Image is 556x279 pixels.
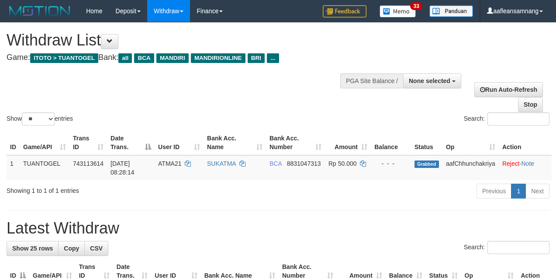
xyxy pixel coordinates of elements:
th: Balance [371,130,411,155]
th: Bank Acc. Name: activate to sort column ascending [204,130,266,155]
span: 33 [410,2,422,10]
th: Trans ID: activate to sort column ascending [69,130,107,155]
td: · [499,155,552,180]
img: MOTION_logo.png [7,4,73,17]
select: Showentries [22,112,55,126]
a: Show 25 rows [7,241,59,256]
span: None selected [409,77,450,84]
th: Status [411,130,442,155]
h1: Withdraw List [7,31,362,49]
label: Search: [464,241,549,254]
a: SUKATMA [207,160,236,167]
span: BCA [134,53,154,63]
span: Show 25 rows [12,245,53,252]
span: CSV [90,245,103,252]
a: Run Auto-Refresh [474,82,543,97]
td: TUANTOGEL [20,155,69,180]
td: aafChhunchakriya [442,155,499,180]
td: 1 [7,155,20,180]
span: [DATE] 08:28:14 [111,160,135,176]
span: ITOTO > TUANTOGEL [30,53,98,63]
h4: Game: Bank: [7,53,362,62]
span: 743113614 [73,160,104,167]
span: BRI [248,53,265,63]
input: Search: [487,112,549,126]
th: ID [7,130,20,155]
img: panduan.png [429,5,473,17]
span: Copy [64,245,79,252]
th: Op: activate to sort column ascending [442,130,499,155]
a: Note [521,160,534,167]
th: Game/API: activate to sort column ascending [20,130,69,155]
img: Button%20Memo.svg [380,5,416,17]
a: Reject [502,160,520,167]
th: User ID: activate to sort column ascending [155,130,204,155]
span: ... [267,53,279,63]
a: Next [525,184,549,199]
input: Search: [487,241,549,254]
img: Feedback.jpg [323,5,366,17]
a: 1 [511,184,526,199]
label: Show entries [7,112,73,126]
span: Rp 50.000 [328,160,357,167]
h1: Latest Withdraw [7,220,549,237]
th: Bank Acc. Number: activate to sort column ascending [266,130,325,155]
span: BCA [269,160,282,167]
label: Search: [464,112,549,126]
a: Previous [477,184,511,199]
th: Amount: activate to sort column ascending [325,130,371,155]
div: - - - [374,159,408,168]
span: Grabbed [414,160,439,168]
a: Stop [518,97,543,112]
span: all [118,53,132,63]
span: MANDIRIONLINE [191,53,245,63]
div: Showing 1 to 1 of 1 entries [7,183,225,195]
span: MANDIRI [156,53,189,63]
th: Action [499,130,552,155]
a: Copy [58,241,85,256]
a: CSV [84,241,108,256]
span: Copy 8831047313 to clipboard [287,160,321,167]
div: PGA Site Balance / [340,73,403,88]
button: None selected [403,73,461,88]
span: ATMA21 [158,160,181,167]
th: Date Trans.: activate to sort column descending [107,130,155,155]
